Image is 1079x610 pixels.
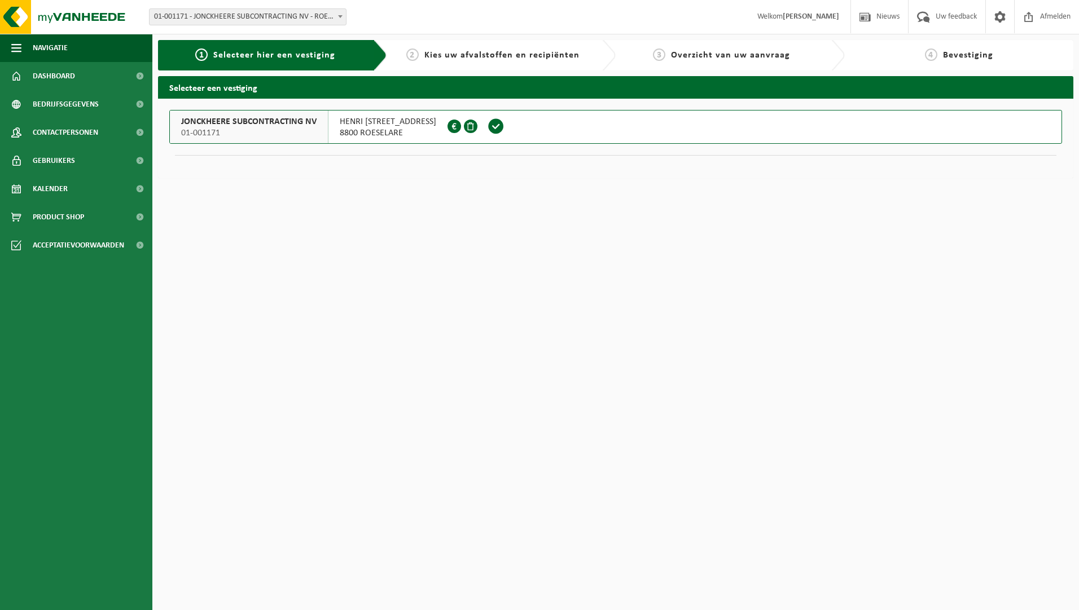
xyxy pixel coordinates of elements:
span: 2 [406,48,419,61]
span: Acceptatievoorwaarden [33,231,124,259]
span: HENRI [STREET_ADDRESS] [340,116,436,127]
span: 8800 ROESELARE [340,127,436,139]
button: JONCKHEERE SUBCONTRACTING NV 01-001171 HENRI [STREET_ADDRESS]8800 ROESELARE [169,110,1062,144]
span: JONCKHEERE SUBCONTRACTING NV [181,116,317,127]
h2: Selecteer een vestiging [158,76,1073,98]
span: Gebruikers [33,147,75,175]
span: Bevestiging [943,51,993,60]
span: Contactpersonen [33,118,98,147]
span: Selecteer hier een vestiging [213,51,335,60]
span: 01-001171 [181,127,317,139]
span: Overzicht van uw aanvraag [671,51,790,60]
span: 4 [925,48,937,61]
span: Dashboard [33,62,75,90]
strong: [PERSON_NAME] [783,12,839,21]
span: 01-001171 - JONCKHEERE SUBCONTRACTING NV - ROESELARE [149,8,346,25]
span: Kalender [33,175,68,203]
span: 3 [653,48,665,61]
span: Kies uw afvalstoffen en recipiënten [424,51,580,60]
span: Navigatie [33,34,68,62]
span: Bedrijfsgegevens [33,90,99,118]
span: 1 [195,48,208,61]
span: 01-001171 - JONCKHEERE SUBCONTRACTING NV - ROESELARE [150,9,346,25]
span: Product Shop [33,203,84,231]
